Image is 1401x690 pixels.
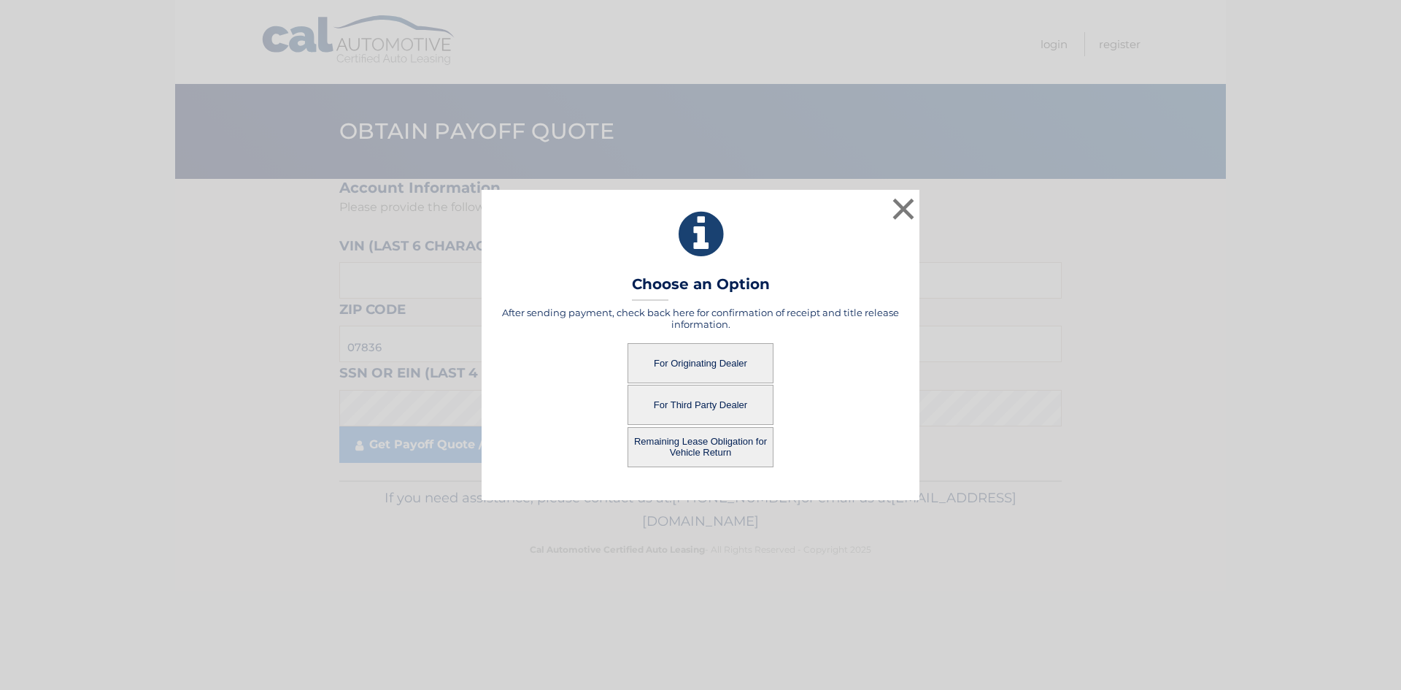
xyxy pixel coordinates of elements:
[889,194,918,223] button: ×
[628,385,773,425] button: For Third Party Dealer
[632,275,770,301] h3: Choose an Option
[628,343,773,383] button: For Originating Dealer
[628,427,773,467] button: Remaining Lease Obligation for Vehicle Return
[500,307,901,330] h5: After sending payment, check back here for confirmation of receipt and title release information.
